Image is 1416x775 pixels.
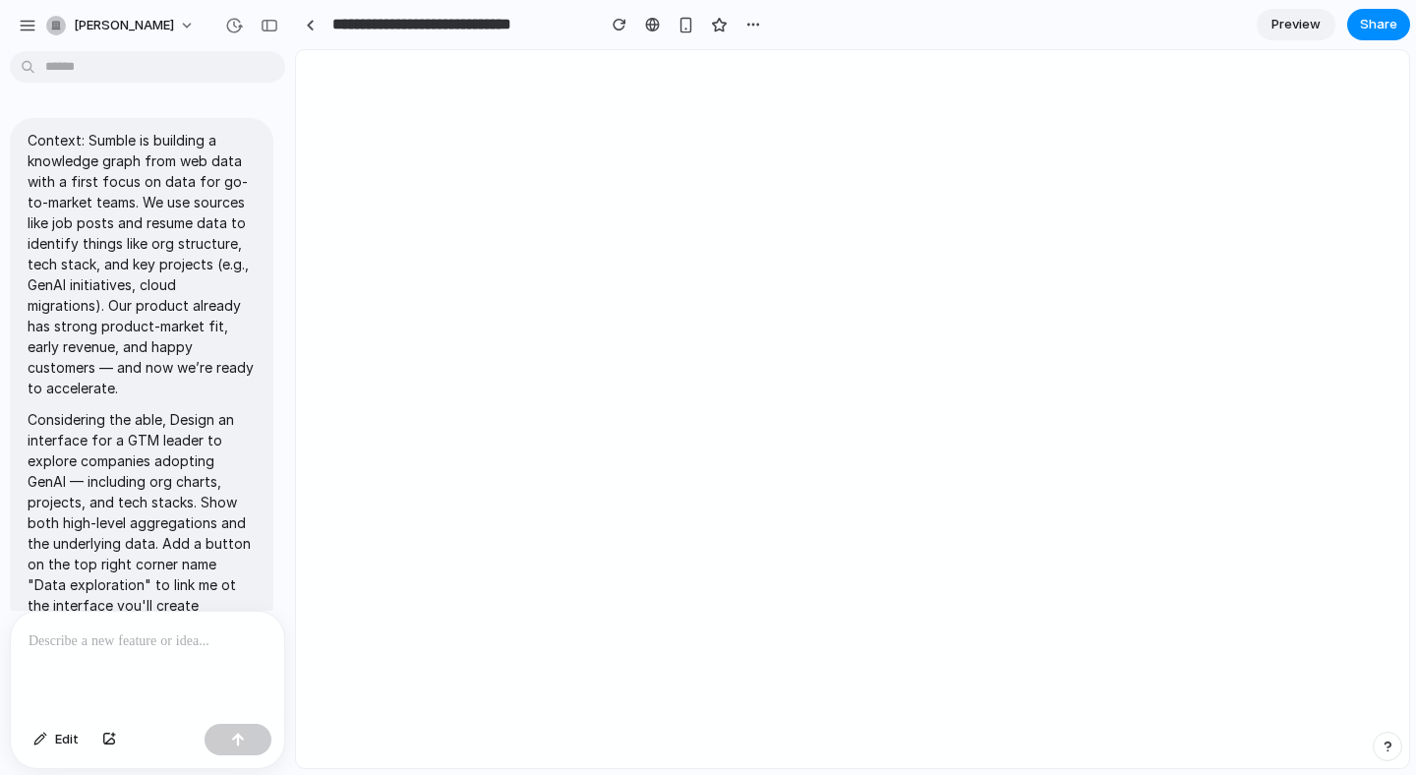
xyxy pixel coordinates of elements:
span: Share [1360,15,1397,34]
span: Edit [55,730,79,749]
button: [PERSON_NAME] [38,10,205,41]
p: Context: Sumble is building a knowledge graph from web data with a first focus on data for go-to-... [28,130,256,398]
p: Considering the able, Design an interface for a GTM leader to explore companies adopting GenAI — ... [28,409,256,616]
button: Edit [24,724,88,755]
span: Preview [1271,15,1321,34]
a: Preview [1257,9,1335,40]
button: Share [1347,9,1410,40]
span: [PERSON_NAME] [74,16,174,35]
